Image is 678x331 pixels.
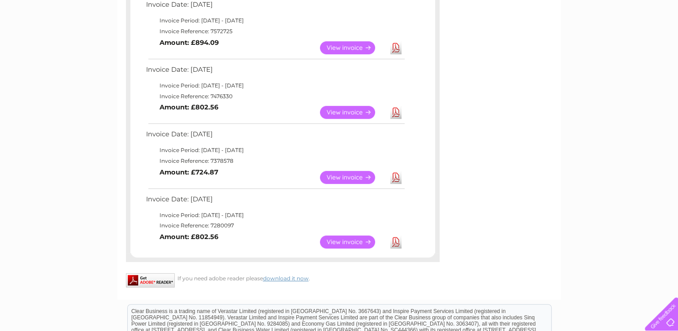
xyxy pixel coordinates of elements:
td: Invoice Date: [DATE] [144,128,406,145]
a: Telecoms [568,38,595,45]
a: View [320,106,386,119]
b: Amount: £802.56 [160,103,218,111]
a: Download [390,41,402,54]
td: Invoice Reference: 7572725 [144,26,406,37]
div: If you need adobe reader please . [126,273,440,282]
a: 0333 014 3131 [509,4,571,16]
b: Amount: £724.87 [160,168,218,176]
a: Download [390,235,402,248]
a: View [320,41,386,54]
a: Download [390,106,402,119]
td: Invoice Period: [DATE] - [DATE] [144,145,406,156]
a: View [320,235,386,248]
td: Invoice Date: [DATE] [144,64,406,80]
a: Blog [600,38,613,45]
a: Download [390,171,402,184]
div: Clear Business is a trading name of Verastar Limited (registered in [GEOGRAPHIC_DATA] No. 3667643... [128,5,551,44]
td: Invoice Reference: 7476330 [144,91,406,102]
b: Amount: £802.56 [160,233,218,241]
td: Invoice Reference: 7280097 [144,220,406,231]
a: Energy [543,38,562,45]
a: Contact [618,38,640,45]
td: Invoice Period: [DATE] - [DATE] [144,210,406,221]
td: Invoice Period: [DATE] - [DATE] [144,80,406,91]
a: Water [520,38,537,45]
td: Invoice Reference: 7378578 [144,156,406,166]
td: Invoice Period: [DATE] - [DATE] [144,15,406,26]
img: logo.png [24,23,69,51]
a: View [320,171,386,184]
a: download it now [263,275,309,282]
td: Invoice Date: [DATE] [144,193,406,210]
a: Log out [648,38,669,45]
b: Amount: £894.09 [160,39,219,47]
